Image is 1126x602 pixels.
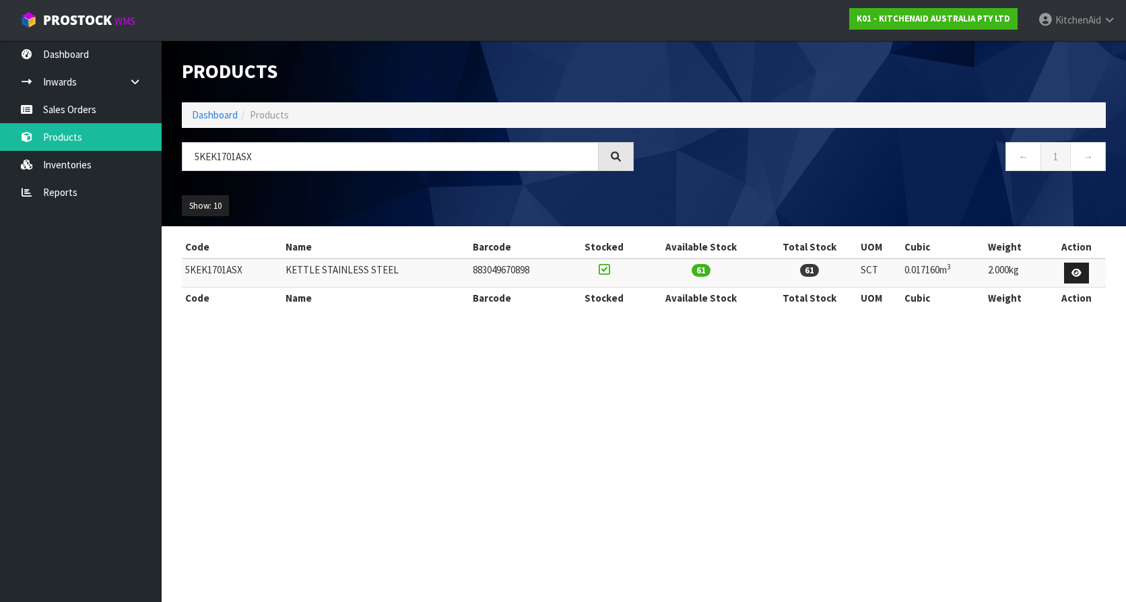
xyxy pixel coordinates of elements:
[1040,142,1071,171] a: 1
[985,236,1048,258] th: Weight
[654,142,1106,175] nav: Page navigation
[901,259,985,288] td: 0.017160m
[282,288,469,309] th: Name
[985,259,1048,288] td: 2.000kg
[762,288,857,309] th: Total Stock
[901,288,985,309] th: Cubic
[640,288,762,309] th: Available Stock
[182,259,282,288] td: 5KEK1701ASX
[469,236,568,258] th: Barcode
[182,195,229,217] button: Show: 10
[182,288,282,309] th: Code
[640,236,762,258] th: Available Stock
[857,13,1010,24] strong: K01 - KITCHENAID AUSTRALIA PTY LTD
[20,11,37,28] img: cube-alt.png
[800,264,819,277] span: 61
[1055,13,1101,26] span: KitchenAid
[192,108,238,121] a: Dashboard
[114,15,135,28] small: WMS
[762,236,857,258] th: Total Stock
[182,142,599,171] input: Search products
[469,288,568,309] th: Barcode
[250,108,289,121] span: Products
[182,236,282,258] th: Code
[469,259,568,288] td: 883049670898
[1070,142,1106,171] a: →
[282,236,469,258] th: Name
[568,236,640,258] th: Stocked
[857,259,902,288] td: SCT
[282,259,469,288] td: KETTLE STAINLESS STEEL
[901,236,985,258] th: Cubic
[985,288,1048,309] th: Weight
[182,61,634,82] h1: Products
[568,288,640,309] th: Stocked
[692,264,710,277] span: 61
[43,11,112,29] span: ProStock
[1005,142,1041,171] a: ←
[857,236,902,258] th: UOM
[947,262,951,271] sup: 3
[1048,288,1106,309] th: Action
[857,288,902,309] th: UOM
[1048,236,1106,258] th: Action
